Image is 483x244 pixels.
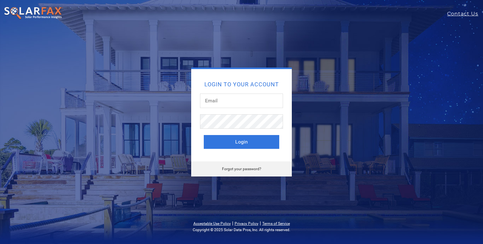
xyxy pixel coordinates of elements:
h2: Login to your account [204,82,279,87]
button: Login [204,135,279,149]
span: | [260,220,261,226]
a: Privacy Policy [235,221,258,226]
input: Email [200,94,283,108]
span: | [232,220,233,226]
img: SolarFax [4,7,63,20]
a: Contact Us [447,10,483,18]
a: Acceptable Use Policy [193,221,231,226]
a: Terms of Service [262,221,290,226]
a: Forgot your password? [222,167,261,171]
